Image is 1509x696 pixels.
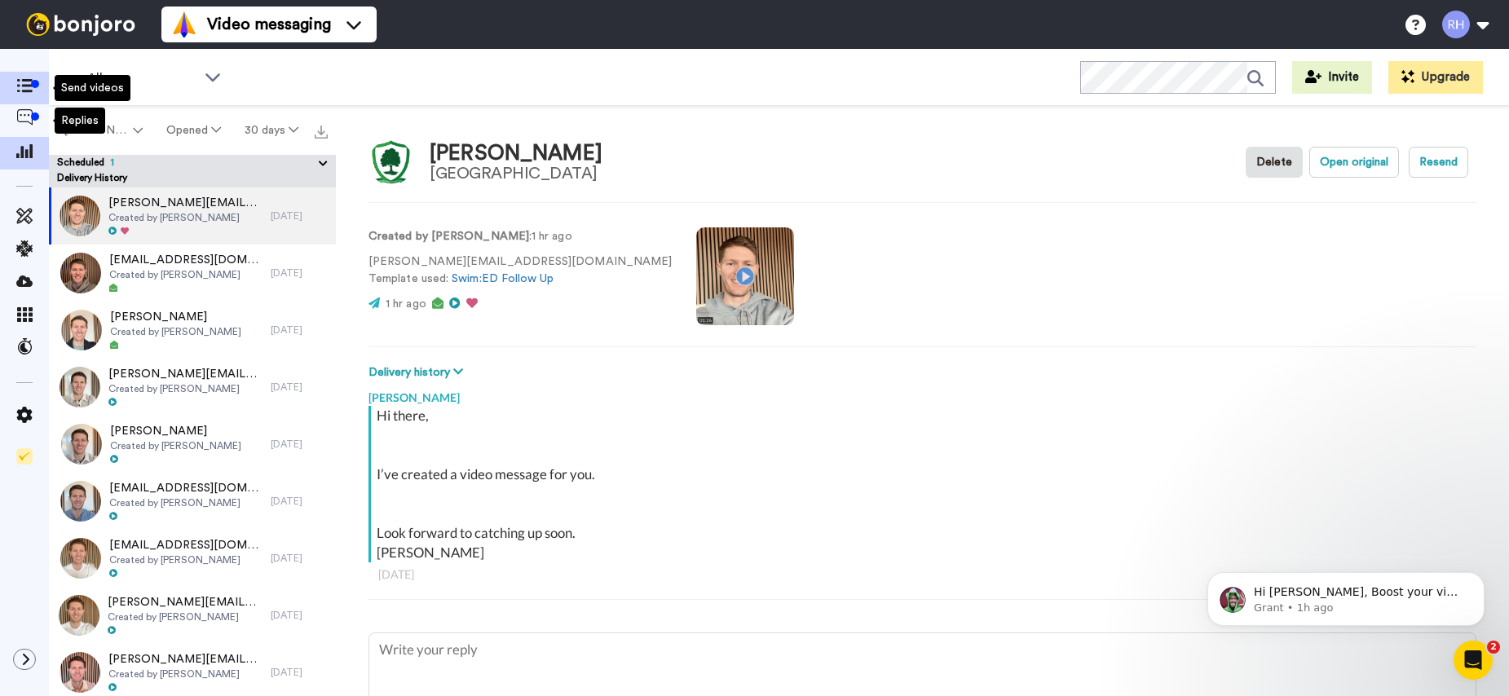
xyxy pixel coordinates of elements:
[271,324,328,337] div: [DATE]
[57,155,336,173] button: Scheduled1
[271,495,328,508] div: [DATE]
[1454,641,1493,680] iframe: Intercom live chat
[49,302,336,359] a: [PERSON_NAME]Created by [PERSON_NAME][DATE]
[104,157,114,167] span: 1
[108,195,263,211] span: [PERSON_NAME][EMAIL_ADDRESS][DOMAIN_NAME]
[271,609,328,622] div: [DATE]
[108,667,263,681] span: Created by [PERSON_NAME]
[271,552,328,565] div: [DATE]
[386,298,426,310] span: 1 hr ago
[55,75,130,101] div: Send videos
[110,423,241,439] span: [PERSON_NAME]
[430,142,602,165] div: [PERSON_NAME]
[49,244,336,302] a: [EMAIL_ADDRESS][DOMAIN_NAME]Created by [PERSON_NAME][DATE]
[109,537,263,553] span: [EMAIL_ADDRESS][DOMAIN_NAME]
[232,116,310,145] button: 30 days
[271,438,328,451] div: [DATE]
[155,116,233,145] button: Opened
[71,47,280,206] span: Hi [PERSON_NAME], Boost your view rates with automatic re-sends of unviewed messages! We've just ...
[108,610,263,623] span: Created by [PERSON_NAME]
[49,587,336,644] a: [PERSON_NAME][EMAIL_ADDRESS][PERSON_NAME][DOMAIN_NAME]Created by [PERSON_NAME][DATE]
[49,187,336,244] a: [PERSON_NAME][EMAIL_ADDRESS][DOMAIN_NAME]Created by [PERSON_NAME][DATE]
[368,140,413,185] img: Image of D harris
[377,406,1472,562] div: Hi there, I’ve created a video message for you. Look forward to catching up soon. [PERSON_NAME]
[61,310,102,350] img: e0f1fbcc-4d3f-41b9-8ae5-45fbd8c65795-thumb.jpg
[16,448,33,465] img: Checklist.svg
[171,11,197,37] img: vm-color.svg
[1487,641,1500,654] span: 2
[109,553,263,566] span: Created by [PERSON_NAME]
[109,268,263,281] span: Created by [PERSON_NAME]
[49,171,336,187] div: Delivery History
[49,416,336,473] a: [PERSON_NAME]Created by [PERSON_NAME][DATE]
[71,63,281,77] p: Message from Grant, sent 1h ago
[271,209,328,222] div: [DATE]
[108,366,263,382] span: [PERSON_NAME][EMAIL_ADDRESS][DOMAIN_NAME]
[271,666,328,679] div: [DATE]
[1409,147,1468,178] button: Resend
[108,651,263,667] span: [PERSON_NAME][EMAIL_ADDRESS][DOMAIN_NAME]
[368,228,672,245] p: : 1 hr ago
[1183,538,1509,652] iframe: Intercom notifications message
[60,253,101,293] img: e87334af-969d-4ac2-a348-602bbeb9878c-thumb.jpg
[368,231,529,242] strong: Created by [PERSON_NAME]
[271,267,328,280] div: [DATE]
[60,367,100,407] img: 66b9a2d0-5d02-4a3a-84f0-96b95248061c-thumb.jpg
[1388,61,1483,94] button: Upgrade
[20,13,142,36] img: bj-logo-header-white.svg
[108,211,263,224] span: Created by [PERSON_NAME]
[271,381,328,394] div: [DATE]
[61,424,102,465] img: d6db312d-0256-47b2-ac1c-552bafd8046d-thumb.jpg
[110,439,241,452] span: Created by [PERSON_NAME]
[60,196,100,236] img: 0d1bd8b7-eed0-41a0-bd3b-3148b008f0e9-thumb.jpg
[60,538,101,579] img: bc33f43f-c7b2-4830-bb78-c0d2542cae5d-thumb.jpg
[315,126,328,139] img: export.svg
[49,359,336,416] a: [PERSON_NAME][EMAIL_ADDRESS][DOMAIN_NAME]Created by [PERSON_NAME][DATE]
[1246,147,1303,178] button: Delete
[57,157,114,167] span: Scheduled
[1309,147,1399,178] button: Open original
[108,594,263,610] span: [PERSON_NAME][EMAIL_ADDRESS][PERSON_NAME][DOMAIN_NAME]
[59,595,99,636] img: a5316fa1-9f58-47d7-af89-8b2bdeb714c0-thumb.jpg
[109,496,263,509] span: Created by [PERSON_NAME]
[110,325,241,338] span: Created by [PERSON_NAME]
[109,480,263,496] span: [EMAIL_ADDRESS][DOMAIN_NAME]
[1292,61,1372,94] button: Invite
[368,363,468,381] button: Delivery history
[49,530,336,587] a: [EMAIL_ADDRESS][DOMAIN_NAME]Created by [PERSON_NAME][DATE]
[207,13,331,36] span: Video messaging
[87,68,196,88] span: All
[368,381,1476,406] div: [PERSON_NAME]
[378,566,1467,583] div: [DATE]
[310,118,333,143] button: Export all results that match these filters now.
[108,382,263,395] span: Created by [PERSON_NAME]
[430,165,602,183] div: [GEOGRAPHIC_DATA]
[110,309,241,325] span: [PERSON_NAME]
[60,652,100,693] img: 4b2f3ba9-e9cb-406d-b019-aff6d3956e3b-thumb.jpg
[452,273,554,284] a: Swim:ED Follow Up
[49,473,336,530] a: [EMAIL_ADDRESS][DOMAIN_NAME]Created by [PERSON_NAME][DATE]
[109,252,263,268] span: [EMAIL_ADDRESS][DOMAIN_NAME]
[55,108,105,134] div: Replies
[368,253,672,288] p: [PERSON_NAME][EMAIL_ADDRESS][DOMAIN_NAME] Template used:
[60,481,101,522] img: a8a3c038-8053-4de5-9cdc-eaab84ed4c8d-thumb.jpg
